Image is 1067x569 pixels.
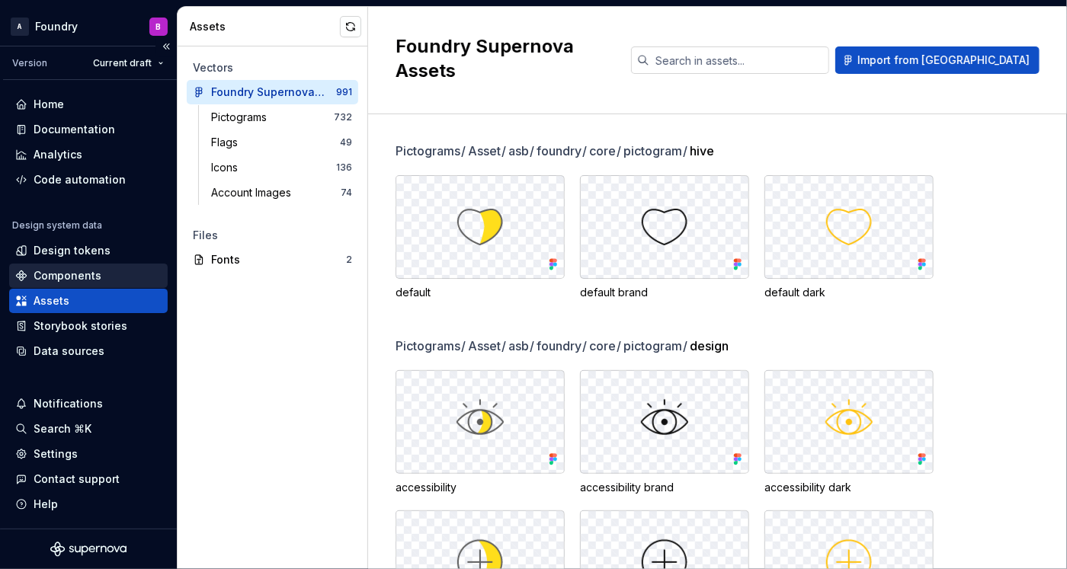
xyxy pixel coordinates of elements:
[9,314,168,338] a: Storybook stories
[617,338,621,353] span: /
[9,238,168,263] a: Design tokens
[9,417,168,441] button: Search ⌘K
[211,85,325,100] div: Foundry Supernova Assets
[187,248,358,272] a: Fonts2
[156,21,162,33] div: B
[580,480,749,495] div: accessibility brand
[211,252,346,267] div: Fonts
[9,492,168,516] button: Help
[508,337,535,355] span: asb
[12,57,47,69] div: Version
[12,219,102,232] div: Design system data
[341,187,352,199] div: 74
[34,344,104,359] div: Data sources
[336,161,352,174] div: 136
[340,136,352,149] div: 49
[623,337,688,355] span: pictogram
[530,143,534,158] span: /
[9,264,168,288] a: Components
[580,285,749,300] div: default brand
[9,442,168,466] a: Settings
[346,254,352,266] div: 2
[190,19,340,34] div: Assets
[764,285,934,300] div: default dark
[86,53,171,74] button: Current draft
[9,92,168,117] a: Home
[589,337,622,355] span: core
[34,122,115,137] div: Documentation
[155,36,177,57] button: Collapse sidebar
[683,338,687,353] span: /
[9,117,168,142] a: Documentation
[582,338,587,353] span: /
[211,185,297,200] div: Account Images
[396,337,466,355] span: Pictograms
[649,46,829,74] input: Search in assets...
[468,142,507,160] span: Asset
[589,142,622,160] span: core
[582,143,587,158] span: /
[396,142,466,160] span: Pictograms
[193,228,352,243] div: Files
[187,80,358,104] a: Foundry Supernova Assets991
[336,86,352,98] div: 991
[50,542,127,557] svg: Supernova Logo
[34,497,58,512] div: Help
[93,57,152,69] span: Current draft
[34,446,78,462] div: Settings
[835,46,1040,74] button: Import from [GEOGRAPHIC_DATA]
[9,168,168,192] a: Code automation
[211,135,244,150] div: Flags
[9,339,168,363] a: Data sources
[396,480,565,495] div: accessibility
[9,392,168,416] button: Notifications
[34,472,120,487] div: Contact support
[34,172,126,187] div: Code automation
[501,338,506,353] span: /
[468,337,507,355] span: Asset
[3,10,174,43] button: AFoundryB
[396,34,613,83] h2: Foundry Supernova Assets
[34,147,82,162] div: Analytics
[205,155,358,180] a: Icons136
[764,480,934,495] div: accessibility dark
[9,467,168,491] button: Contact support
[211,160,244,175] div: Icons
[461,143,466,158] span: /
[9,289,168,313] a: Assets
[34,421,91,436] div: Search ⌘K
[530,338,534,353] span: /
[501,143,506,158] span: /
[205,130,358,155] a: Flags49
[205,105,358,129] a: Pictograms732
[35,19,78,34] div: Foundry
[508,142,535,160] span: asb
[857,53,1030,68] span: Import from [GEOGRAPHIC_DATA]
[690,142,714,160] span: hive
[211,110,273,125] div: Pictograms
[334,111,352,123] div: 732
[461,338,466,353] span: /
[34,97,64,112] div: Home
[205,181,358,205] a: Account Images74
[34,396,103,411] div: Notifications
[537,142,588,160] span: foundry
[34,268,101,283] div: Components
[11,18,29,36] div: A
[396,285,565,300] div: default
[34,293,69,308] div: Assets
[9,142,168,167] a: Analytics
[34,243,111,258] div: Design tokens
[34,318,127,334] div: Storybook stories
[537,337,588,355] span: foundry
[683,143,687,158] span: /
[623,142,688,160] span: pictogram
[617,143,621,158] span: /
[193,60,352,75] div: Vectors
[690,337,729,355] span: design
